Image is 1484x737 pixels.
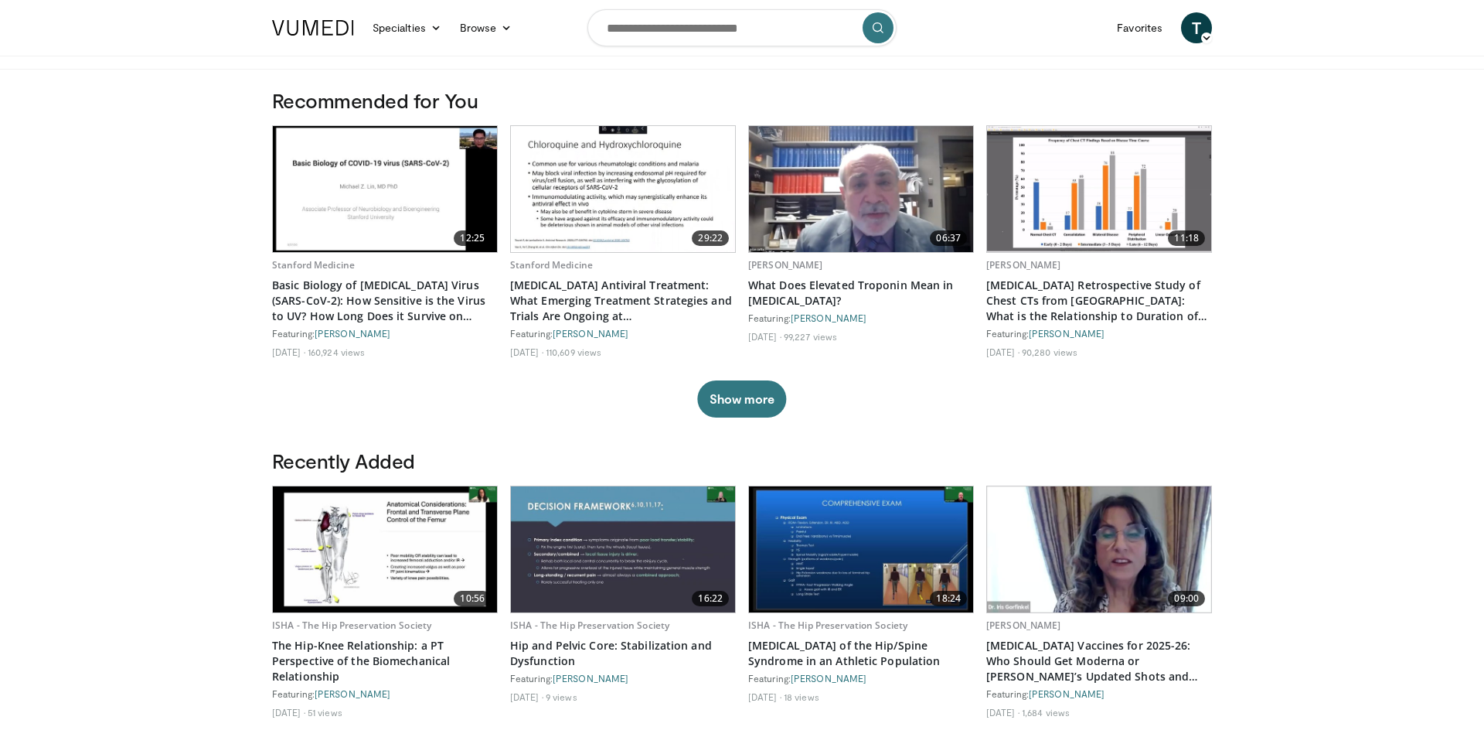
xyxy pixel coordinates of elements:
[1168,230,1205,246] span: 11:18
[510,619,669,632] a: ISHA - The Hip Preservation Society
[748,672,974,684] div: Featuring:
[308,706,342,718] li: 51 views
[986,688,1212,700] div: Featuring:
[986,346,1019,358] li: [DATE]
[692,230,729,246] span: 29:22
[510,278,736,324] a: [MEDICAL_DATA] Antiviral Treatment: What Emerging Treatment Strategies and Trials Are Ongoing at ...
[510,672,736,684] div: Featuring:
[748,258,823,271] a: [PERSON_NAME]
[1168,591,1205,606] span: 09:00
[748,691,781,703] li: [DATE]
[748,330,781,343] li: [DATE]
[454,230,491,246] span: 12:25
[930,591,967,606] span: 18:24
[748,278,974,309] a: What Does Elevated Troponin Mean in [MEDICAL_DATA]?
[791,312,866,323] a: [PERSON_NAME]
[1022,706,1070,718] li: 1,684 views
[1022,346,1077,358] li: 90,280 views
[308,346,365,358] li: 160,924 views
[748,619,907,632] a: ISHA - The Hip Preservation Society
[986,619,1061,632] a: [PERSON_NAME]
[987,486,1211,612] a: 09:00
[272,278,498,324] a: Basic Biology of [MEDICAL_DATA] Virus (SARS-CoV-2): How Sensitive is the Virus to UV? How Long Do...
[272,619,431,632] a: ISHA - The Hip Preservation Society
[748,312,974,324] div: Featuring:
[986,258,1061,271] a: [PERSON_NAME]
[587,9,897,46] input: Search topics, interventions
[749,126,973,252] a: 06:37
[273,486,497,612] img: 292c1307-4274-4cce-a4ae-b6cd8cf7e8aa.620x360_q85_upscale.jpg
[272,20,354,36] img: VuMedi Logo
[272,346,305,358] li: [DATE]
[749,486,973,612] img: 8cf580ce-0e69-40cf-bdad-06f149b21afc.620x360_q85_upscale.jpg
[784,330,837,343] li: 99,227 views
[1181,12,1212,43] a: T
[692,591,729,606] span: 16:22
[546,346,601,358] li: 110,609 views
[986,706,1019,718] li: [DATE]
[454,591,491,606] span: 10:56
[511,486,735,612] a: 16:22
[315,328,390,339] a: [PERSON_NAME]
[511,126,735,252] img: f07580cd-e9a1-40f8-9fb1-f14d1a9704d8.620x360_q85_upscale.jpg
[272,327,498,339] div: Featuring:
[986,278,1212,324] a: [MEDICAL_DATA] Retrospective Study of Chest CTs from [GEOGRAPHIC_DATA]: What is the Relationship ...
[272,449,1212,473] h3: Recently Added
[272,688,498,700] div: Featuring:
[451,12,522,43] a: Browse
[272,706,305,718] li: [DATE]
[749,486,973,612] a: 18:24
[697,380,786,418] button: Show more
[553,328,628,339] a: [PERSON_NAME]
[272,88,1212,113] h3: Recommended for You
[273,126,497,252] img: e1ef609c-e6f9-4a06-a5f9-e4860df13421.620x360_q85_upscale.jpg
[546,691,577,703] li: 9 views
[553,673,628,684] a: [PERSON_NAME]
[987,126,1211,252] img: c2eb46a3-50d3-446d-a553-a9f8510c7760.620x360_q85_upscale.jpg
[511,486,735,612] img: f98fa5b6-d79e-4118-8ddc-4ffabcff162a.620x360_q85_upscale.jpg
[315,688,390,699] a: [PERSON_NAME]
[510,638,736,669] a: Hip and Pelvic Core: Stabilization and Dysfunction
[930,230,967,246] span: 06:37
[511,126,735,252] a: 29:22
[272,258,355,271] a: Stanford Medicine
[510,258,593,271] a: Stanford Medicine
[1029,688,1104,699] a: [PERSON_NAME]
[749,126,973,252] img: 98daf78a-1d22-4ebe-927e-10afe95ffd94.620x360_q85_upscale.jpg
[1029,328,1104,339] a: [PERSON_NAME]
[273,126,497,252] a: 12:25
[987,126,1211,252] a: 11:18
[510,691,543,703] li: [DATE]
[510,346,543,358] li: [DATE]
[272,638,498,684] a: The Hip-Knee Relationship: a PT Perspective of the Biomechanical Relationship
[510,327,736,339] div: Featuring:
[748,638,974,669] a: [MEDICAL_DATA] of the Hip/Spine Syndrome in an Athletic Population
[987,486,1211,612] img: d9ddfd97-e350-47c1-a34d-5d400e773739.620x360_q85_upscale.jpg
[784,691,819,703] li: 18 views
[986,327,1212,339] div: Featuring:
[273,486,497,612] a: 10:56
[791,673,866,684] a: [PERSON_NAME]
[363,12,451,43] a: Specialties
[986,638,1212,684] a: [MEDICAL_DATA] Vaccines for 2025-26: Who Should Get Moderna or [PERSON_NAME]’s Updated Shots and ...
[1108,12,1172,43] a: Favorites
